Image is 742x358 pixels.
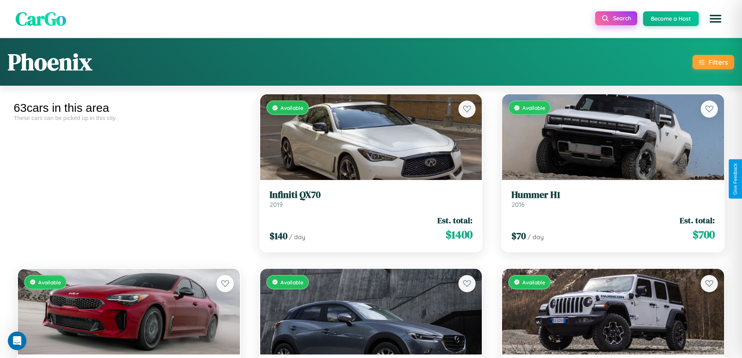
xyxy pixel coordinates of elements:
[280,104,303,111] span: Available
[16,6,66,32] span: CarGo
[709,58,728,66] div: Filters
[8,46,92,78] h1: Phoenix
[8,332,26,350] iframe: Intercom live chat
[643,11,699,26] button: Become a Host
[693,55,734,69] button: Filters
[693,227,715,242] span: $ 700
[270,189,473,201] h3: Infiniti QX70
[522,104,545,111] span: Available
[280,279,303,286] span: Available
[511,201,525,208] span: 2016
[733,163,738,195] div: Give Feedback
[511,189,715,208] a: Hummer H12016
[511,189,715,201] h3: Hummer H1
[14,115,244,121] div: These cars can be picked up in this city.
[522,279,545,286] span: Available
[270,201,283,208] span: 2019
[289,233,305,241] span: / day
[705,8,726,30] button: Open menu
[511,229,526,242] span: $ 70
[14,101,244,115] div: 63 cars in this area
[595,11,637,25] button: Search
[446,227,472,242] span: $ 1400
[613,15,631,22] span: Search
[270,189,473,208] a: Infiniti QX702019
[437,215,472,226] span: Est. total:
[38,279,61,286] span: Available
[680,215,715,226] span: Est. total:
[270,229,287,242] span: $ 140
[527,233,544,241] span: / day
